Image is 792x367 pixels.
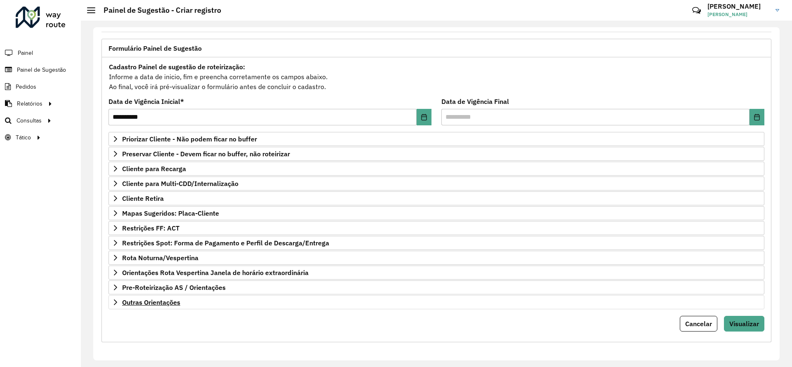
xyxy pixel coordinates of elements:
a: Restrições Spot: Forma de Pagamento e Perfil de Descarga/Entrega [108,236,764,250]
span: Painel [18,49,33,57]
span: Orientações Rota Vespertina Janela de horário extraordinária [122,269,309,276]
span: Priorizar Cliente - Não podem ficar no buffer [122,136,257,142]
a: Restrições FF: ACT [108,221,764,235]
a: Priorizar Cliente - Não podem ficar no buffer [108,132,764,146]
span: Restrições Spot: Forma de Pagamento e Perfil de Descarga/Entrega [122,240,329,246]
button: Visualizar [724,316,764,332]
span: Formulário Painel de Sugestão [108,45,202,52]
span: [PERSON_NAME] [707,11,769,18]
a: Cliente para Recarga [108,162,764,176]
span: Restrições FF: ACT [122,225,179,231]
button: Choose Date [750,109,764,125]
a: Contato Rápido [688,2,705,19]
a: Orientações Rota Vespertina Janela de horário extraordinária [108,266,764,280]
h2: Painel de Sugestão - Criar registro [95,6,221,15]
span: Mapas Sugeridos: Placa-Cliente [122,210,219,216]
a: Mapas Sugeridos: Placa-Cliente [108,206,764,220]
span: Painel de Sugestão [17,66,66,74]
span: Consultas [16,116,42,125]
span: Visualizar [729,320,759,328]
span: Cancelar [685,320,712,328]
span: Outras Orientações [122,299,180,306]
a: Cliente Retira [108,191,764,205]
label: Data de Vigência Final [441,96,509,106]
span: Preservar Cliente - Devem ficar no buffer, não roteirizar [122,151,290,157]
span: Cliente para Recarga [122,165,186,172]
div: Informe a data de inicio, fim e preencha corretamente os campos abaixo. Ao final, você irá pré-vi... [108,61,764,92]
span: Cliente para Multi-CDD/Internalização [122,180,238,187]
button: Choose Date [417,109,431,125]
span: Cliente Retira [122,195,164,202]
a: Cliente para Multi-CDD/Internalização [108,176,764,191]
span: Relatórios [17,99,42,108]
a: Outras Orientações [108,295,764,309]
span: Tático [16,133,31,142]
span: Rota Noturna/Vespertina [122,254,198,261]
button: Cancelar [680,316,717,332]
strong: Cadastro Painel de sugestão de roteirização: [109,63,245,71]
a: Pre-Roteirização AS / Orientações [108,280,764,294]
label: Data de Vigência Inicial [108,96,184,106]
a: Preservar Cliente - Devem ficar no buffer, não roteirizar [108,147,764,161]
span: Pedidos [16,82,36,91]
h3: [PERSON_NAME] [707,2,769,10]
a: Rota Noturna/Vespertina [108,251,764,265]
span: Pre-Roteirização AS / Orientações [122,284,226,291]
